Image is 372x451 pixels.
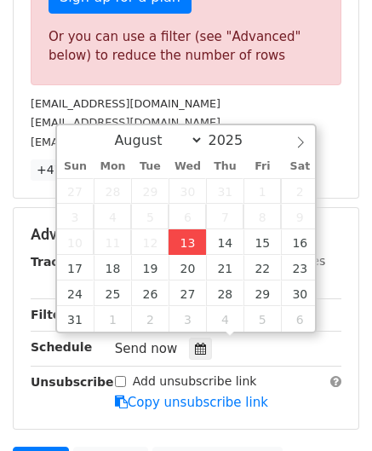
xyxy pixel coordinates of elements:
span: July 31, 2025 [206,178,243,204]
span: August 29, 2025 [243,280,281,306]
iframe: Chat Widget [287,369,372,451]
span: August 18, 2025 [94,255,131,280]
span: Sat [281,161,318,172]
span: August 14, 2025 [206,229,243,255]
strong: Filters [31,308,74,321]
small: [EMAIL_ADDRESS][DOMAIN_NAME] [31,136,220,148]
span: September 4, 2025 [206,306,243,332]
span: August 30, 2025 [281,280,318,306]
span: August 21, 2025 [206,255,243,280]
span: August 2, 2025 [281,178,318,204]
span: Thu [206,161,243,172]
span: August 19, 2025 [131,255,169,280]
span: Wed [169,161,206,172]
span: August 13, 2025 [169,229,206,255]
span: August 15, 2025 [243,229,281,255]
span: August 7, 2025 [206,204,243,229]
label: Add unsubscribe link [133,373,257,390]
small: [EMAIL_ADDRESS][DOMAIN_NAME] [31,97,220,110]
span: Sun [57,161,94,172]
span: August 23, 2025 [281,255,318,280]
h5: Advanced [31,225,341,244]
span: September 5, 2025 [243,306,281,332]
span: Fri [243,161,281,172]
span: August 6, 2025 [169,204,206,229]
a: Copy unsubscribe link [115,395,268,410]
strong: Tracking [31,255,88,269]
small: [EMAIL_ADDRESS][DOMAIN_NAME] [31,116,220,129]
span: July 30, 2025 [169,178,206,204]
span: August 4, 2025 [94,204,131,229]
span: August 31, 2025 [57,306,94,332]
span: July 29, 2025 [131,178,169,204]
span: August 20, 2025 [169,255,206,280]
span: July 27, 2025 [57,178,94,204]
span: August 22, 2025 [243,255,281,280]
a: +47 more [31,159,102,181]
strong: Schedule [31,340,92,354]
span: August 9, 2025 [281,204,318,229]
span: Mon [94,161,131,172]
span: August 26, 2025 [131,280,169,306]
span: August 1, 2025 [243,178,281,204]
span: August 12, 2025 [131,229,169,255]
span: September 1, 2025 [94,306,131,332]
strong: Unsubscribe [31,375,114,389]
span: August 5, 2025 [131,204,169,229]
span: August 27, 2025 [169,280,206,306]
span: August 28, 2025 [206,280,243,306]
span: August 25, 2025 [94,280,131,306]
span: August 11, 2025 [94,229,131,255]
span: Tue [131,161,169,172]
span: August 17, 2025 [57,255,94,280]
span: September 3, 2025 [169,306,206,332]
span: August 16, 2025 [281,229,318,255]
span: September 2, 2025 [131,306,169,332]
span: Send now [115,341,178,356]
span: August 10, 2025 [57,229,94,255]
span: August 8, 2025 [243,204,281,229]
span: July 28, 2025 [94,178,131,204]
input: Year [203,132,265,148]
span: September 6, 2025 [281,306,318,332]
div: Or you can use a filter (see "Advanced" below) to reduce the number of rows [49,27,323,66]
span: August 24, 2025 [57,280,94,306]
span: August 3, 2025 [57,204,94,229]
